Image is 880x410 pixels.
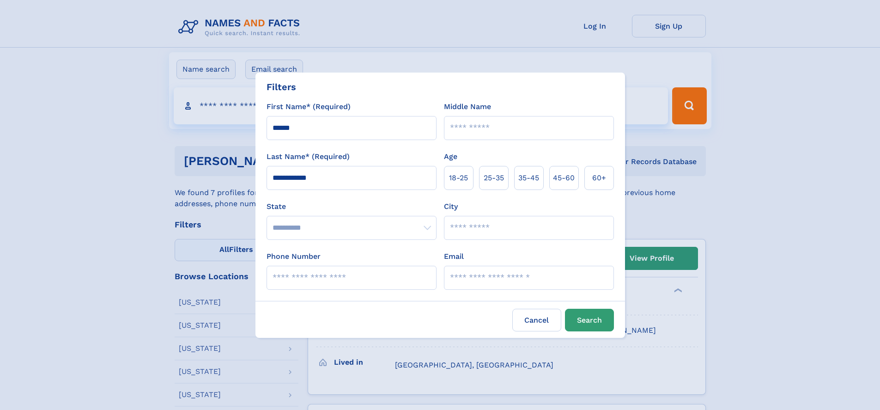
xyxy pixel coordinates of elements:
[518,172,539,184] span: 35‑45
[449,172,468,184] span: 18‑25
[267,80,296,94] div: Filters
[484,172,504,184] span: 25‑35
[592,172,606,184] span: 60+
[267,151,350,162] label: Last Name* (Required)
[267,101,351,112] label: First Name* (Required)
[267,201,437,212] label: State
[267,251,321,262] label: Phone Number
[512,309,561,331] label: Cancel
[565,309,614,331] button: Search
[444,101,491,112] label: Middle Name
[444,151,457,162] label: Age
[444,201,458,212] label: City
[444,251,464,262] label: Email
[553,172,575,184] span: 45‑60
